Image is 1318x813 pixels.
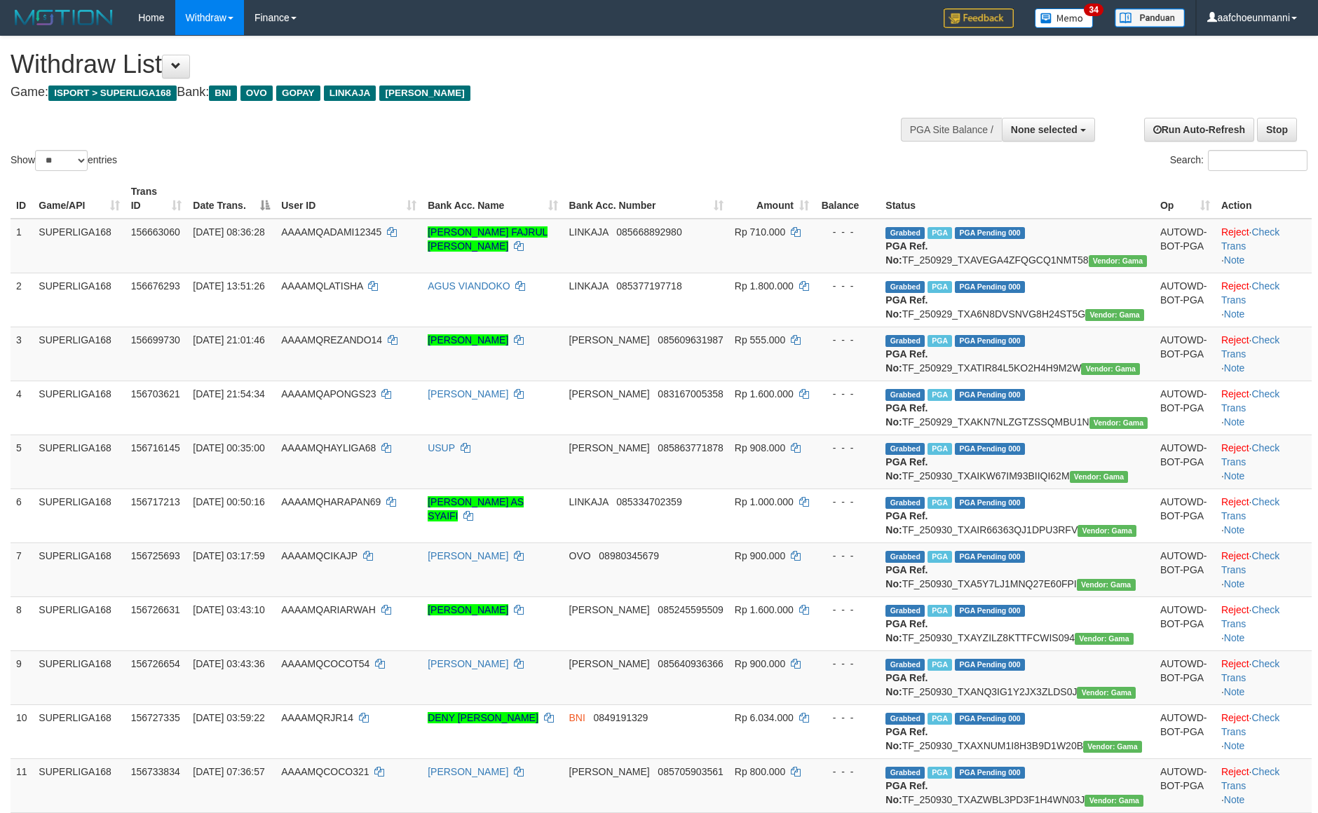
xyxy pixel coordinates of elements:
span: [DATE] 21:54:34 [193,388,264,399]
td: SUPERLIGA168 [33,273,125,327]
div: - - - [820,711,874,725]
span: Grabbed [885,335,925,347]
td: 11 [11,758,33,812]
b: PGA Ref. No: [885,240,928,266]
a: Run Auto-Refresh [1144,118,1254,142]
span: Copy 085334702359 to clipboard [616,496,681,507]
span: 156716145 [131,442,180,453]
td: · · [1216,489,1312,542]
td: · · [1216,758,1312,812]
b: PGA Ref. No: [885,780,928,805]
td: SUPERLIGA168 [33,327,125,381]
a: Note [1224,686,1245,697]
span: [PERSON_NAME] [569,604,650,615]
span: GOPAY [276,86,320,101]
th: Action [1216,179,1312,219]
span: Marked by aafchhiseyha [928,335,952,347]
a: Check Trans [1221,442,1279,467]
span: 156676293 [131,280,180,292]
span: Rp 710.000 [735,226,785,238]
span: Vendor URL: https://trx31.1velocity.biz [1085,795,1143,807]
td: 1 [11,219,33,273]
span: [PERSON_NAME] [569,766,650,777]
span: Grabbed [885,227,925,239]
span: Vendor URL: https://trx31.1velocity.biz [1075,633,1134,645]
span: Marked by aafchhiseyha [928,767,952,779]
b: PGA Ref. No: [885,402,928,428]
a: DENY [PERSON_NAME] [428,712,538,723]
div: - - - [820,549,874,563]
span: Marked by aafnonsreyleab [928,497,952,509]
span: Grabbed [885,605,925,617]
td: · · [1216,650,1312,704]
span: Marked by aafchhiseyha [928,659,952,671]
span: Marked by aafchhiseyha [928,605,952,617]
span: [PERSON_NAME] [569,442,650,453]
td: AUTOWD-BOT-PGA [1155,489,1216,542]
span: Copy 085668892980 to clipboard [616,226,681,238]
span: [DATE] 03:17:59 [193,550,264,561]
span: 156726631 [131,604,180,615]
div: - - - [820,603,874,617]
a: Note [1224,254,1245,266]
td: AUTOWD-BOT-PGA [1155,327,1216,381]
label: Show entries [11,150,117,171]
span: Copy 08980345679 to clipboard [599,550,659,561]
h4: Game: Bank: [11,86,864,100]
div: - - - [820,657,874,671]
span: PGA Pending [955,335,1025,347]
td: SUPERLIGA168 [33,219,125,273]
a: Reject [1221,496,1249,507]
b: PGA Ref. No: [885,672,928,697]
td: SUPERLIGA168 [33,758,125,812]
span: Rp 1.000.000 [735,496,794,507]
span: AAAAMQCOCO321 [281,766,369,777]
td: AUTOWD-BOT-PGA [1155,273,1216,327]
img: Feedback.jpg [944,8,1014,28]
span: AAAAMQAPONGS23 [281,388,376,399]
a: [PERSON_NAME] [428,604,508,615]
span: 156699730 [131,334,180,346]
span: Vendor URL: https://trx31.1velocity.biz [1077,687,1136,699]
td: TF_250930_TXAZWBL3PD3F1H4WN03J [880,758,1155,812]
span: [DATE] 03:59:22 [193,712,264,723]
span: AAAAMQLATISHA [281,280,362,292]
th: Trans ID: activate to sort column ascending [125,179,188,219]
td: AUTOWD-BOT-PGA [1155,650,1216,704]
span: AAAAMQADAMI12345 [281,226,381,238]
span: PGA Pending [955,767,1025,779]
th: Bank Acc. Number: activate to sort column ascending [564,179,729,219]
span: [DATE] 00:50:16 [193,496,264,507]
a: Check Trans [1221,604,1279,629]
span: Marked by aafsoycanthlai [928,281,952,293]
div: - - - [820,441,874,455]
td: · · [1216,381,1312,435]
span: Copy 085377197718 to clipboard [616,280,681,292]
span: 156663060 [131,226,180,238]
a: Check Trans [1221,550,1279,575]
span: 156733834 [131,766,180,777]
div: - - - [820,333,874,347]
a: Note [1224,362,1245,374]
span: [PERSON_NAME] [569,658,650,669]
a: Reject [1221,334,1249,346]
span: Marked by aafchhiseyha [928,227,952,239]
span: Grabbed [885,551,925,563]
a: Note [1224,740,1245,751]
span: Grabbed [885,497,925,509]
span: Grabbed [885,389,925,401]
a: [PERSON_NAME] [428,658,508,669]
a: Reject [1221,388,1249,399]
td: TF_250930_TXAXNUM1I8H3B9D1W20B [880,704,1155,758]
span: BNI [209,86,236,101]
span: Rp 1.800.000 [735,280,794,292]
a: USUP [428,442,455,453]
span: Copy 083167005358 to clipboard [658,388,723,399]
a: Note [1224,632,1245,643]
span: [DATE] 00:35:00 [193,442,264,453]
span: Marked by aafnonsreyleab [928,713,952,725]
a: Check Trans [1221,280,1279,306]
span: Copy 085863771878 to clipboard [658,442,723,453]
td: AUTOWD-BOT-PGA [1155,219,1216,273]
td: · · [1216,273,1312,327]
